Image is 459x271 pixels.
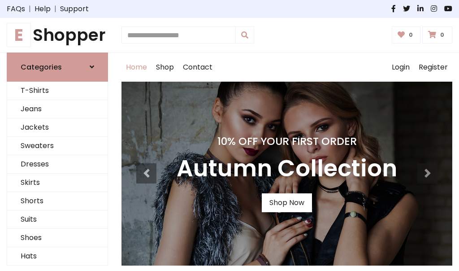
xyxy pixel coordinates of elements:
[178,53,217,82] a: Contact
[7,100,108,118] a: Jeans
[21,63,62,71] h6: Categories
[60,4,89,14] a: Support
[7,23,31,47] span: E
[7,155,108,174] a: Dresses
[25,4,35,14] span: |
[387,53,414,82] a: Login
[7,4,25,14] a: FAQs
[7,210,108,229] a: Suits
[177,135,397,148] h4: 10% Off Your First Order
[422,26,452,44] a: 0
[7,52,108,82] a: Categories
[121,53,152,82] a: Home
[7,192,108,210] a: Shorts
[7,118,108,137] a: Jackets
[7,25,108,45] h1: Shopper
[7,137,108,155] a: Sweaters
[51,4,60,14] span: |
[35,4,51,14] a: Help
[7,229,108,247] a: Shoes
[438,31,446,39] span: 0
[177,155,397,183] h3: Autumn Collection
[414,53,452,82] a: Register
[7,247,108,266] a: Hats
[7,82,108,100] a: T-Shirts
[7,25,108,45] a: EShopper
[392,26,421,44] a: 0
[262,193,312,212] a: Shop Now
[152,53,178,82] a: Shop
[7,174,108,192] a: Skirts
[407,31,415,39] span: 0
